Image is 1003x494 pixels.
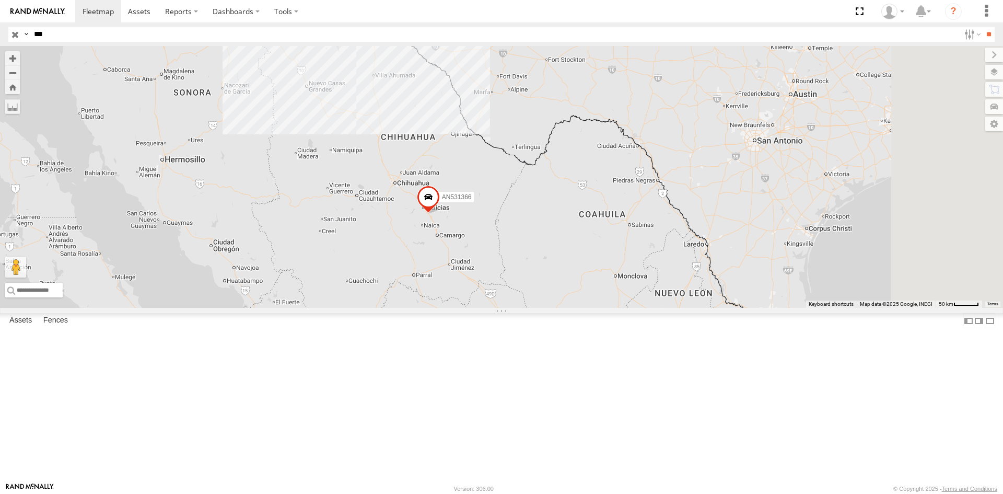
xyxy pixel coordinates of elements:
[6,484,54,494] a: Visit our Website
[5,80,20,94] button: Zoom Home
[963,313,974,328] label: Dock Summary Table to the Left
[22,27,30,42] label: Search Query
[960,27,983,42] label: Search Filter Options
[38,314,73,328] label: Fences
[987,302,998,306] a: Terms (opens in new tab)
[985,313,995,328] label: Hide Summary Table
[985,117,1003,131] label: Map Settings
[860,301,932,307] span: Map data ©2025 Google, INEGI
[809,301,854,308] button: Keyboard shortcuts
[936,301,982,308] button: Map Scale: 50 km per 45 pixels
[945,3,962,20] i: ?
[893,486,997,492] div: © Copyright 2025 -
[442,193,472,200] span: AN531366
[5,51,20,65] button: Zoom in
[939,301,953,307] span: 50 km
[942,486,997,492] a: Terms and Conditions
[454,486,494,492] div: Version: 306.00
[5,65,20,80] button: Zoom out
[5,257,26,278] button: Drag Pegman onto the map to open Street View
[4,314,37,328] label: Assets
[10,8,65,15] img: rand-logo.svg
[5,99,20,114] label: Measure
[974,313,984,328] label: Dock Summary Table to the Right
[878,4,908,19] div: Andres Lujan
